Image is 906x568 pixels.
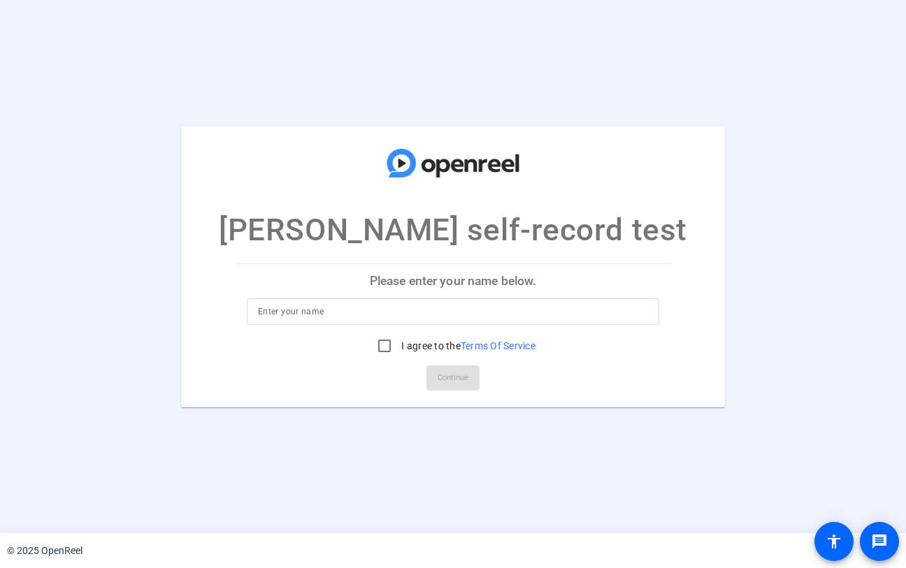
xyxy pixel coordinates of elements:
mat-icon: message [871,533,888,550]
a: Terms Of Service [461,340,535,351]
p: Please enter your name below. [236,264,670,298]
p: [PERSON_NAME] self-record test [219,207,687,253]
img: company-logo [383,140,523,186]
div: © 2025 OpenReel [7,544,82,558]
mat-icon: accessibility [826,533,842,550]
label: I agree to the [398,339,535,353]
input: Enter your name [258,303,648,320]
